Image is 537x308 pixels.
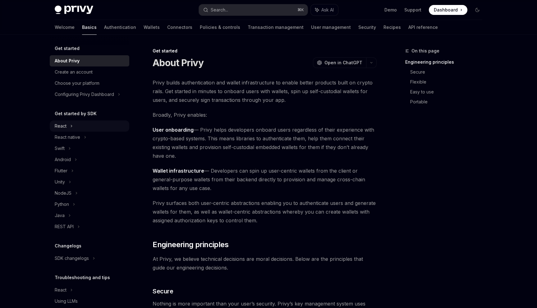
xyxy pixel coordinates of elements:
span: On this page [411,47,439,55]
h5: Changelogs [55,242,81,250]
a: Dashboard [429,5,467,15]
strong: User onboarding [153,127,194,133]
span: Secure [153,287,173,296]
a: Flexible [410,77,487,87]
button: Search...⌘K [199,4,308,16]
a: Connectors [167,20,192,35]
span: Ask AI [321,7,334,13]
a: Choose your platform [50,78,129,89]
button: Open in ChatGPT [313,57,366,68]
div: Python [55,201,69,208]
div: React [55,286,67,294]
span: Dashboard [434,7,458,13]
span: ⌘ K [297,7,304,12]
div: React native [55,134,80,141]
a: Authentication [104,20,136,35]
h5: Get started [55,45,80,52]
div: SDK changelogs [55,255,89,262]
a: User management [311,20,351,35]
a: Engineering principles [405,57,487,67]
div: REST API [55,223,74,230]
a: About Privy [50,55,129,66]
div: Unity [55,178,65,186]
a: Welcome [55,20,75,35]
a: Policies & controls [200,20,240,35]
a: Wallets [144,20,160,35]
a: Secure [410,67,487,77]
div: Create an account [55,68,93,76]
strong: Wallet infrastructure [153,168,204,174]
a: Easy to use [410,87,487,97]
a: Recipes [383,20,401,35]
div: About Privy [55,57,80,65]
div: Search... [211,6,228,14]
span: Privy surfaces both user-centric abstractions enabling you to authenticate users and generate wal... [153,199,377,225]
a: Basics [82,20,97,35]
h5: Troubleshooting and tips [55,274,110,281]
span: — Developers can spin up user-centric wallets from the client or general-purpose wallets from the... [153,166,377,192]
button: Toggle dark mode [472,5,482,15]
button: Ask AI [311,4,338,16]
span: — Privy helps developers onboard users regardless of their experience with crypto-based systems. ... [153,125,377,160]
a: Demo [384,7,397,13]
a: Create an account [50,66,129,78]
span: Open in ChatGPT [324,60,362,66]
div: Get started [153,48,377,54]
div: Choose your platform [55,79,99,87]
div: Java [55,212,65,219]
a: Portable [410,97,487,107]
div: Swift [55,145,65,152]
div: Using LLMs [55,297,78,305]
span: Privy builds authentication and wallet infrastructure to enable better products built on crypto r... [153,78,377,104]
a: API reference [408,20,438,35]
div: React [55,122,67,130]
a: Support [404,7,421,13]
span: At Privy, we believe technical decisions are moral decisions. Below are the principles that guide... [153,255,377,272]
img: dark logo [55,6,93,14]
span: Broadly, Privy enables: [153,111,377,119]
a: Using LLMs [50,296,129,307]
div: Android [55,156,71,163]
h5: Get started by SDK [55,110,97,117]
a: Transaction management [248,20,304,35]
div: Flutter [55,167,67,174]
span: Engineering principles [153,240,228,250]
div: Configuring Privy Dashboard [55,91,114,98]
a: Security [358,20,376,35]
h1: About Privy [153,57,204,68]
div: NodeJS [55,189,71,197]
